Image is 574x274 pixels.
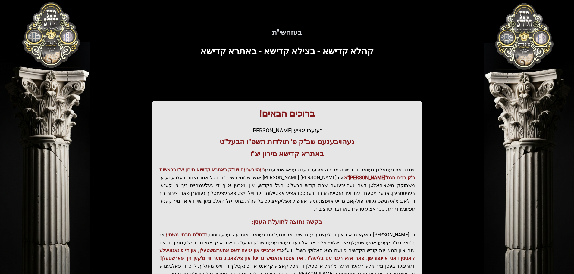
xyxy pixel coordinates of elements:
[165,232,208,238] span: בדמי"ם תרתי משמע,
[159,149,415,159] h3: באתרא קדישא מירון יצ"ו
[159,108,415,119] h1: ברוכים הבאים!
[104,28,470,37] h5: בעזהשי"ת
[159,166,415,213] p: זינט ס'איז געמאלדן געווארן די בשורה מרנינה איבער דעם בעפארשטייענדע איז [PERSON_NAME] [PERSON_NAME...
[159,137,415,147] h3: געהויבענעם שב"ק פ' תולדות תשפ"ו הבעל"ט
[159,248,415,261] span: די ארבייט און יגיעה דאס אהערצושטעלן, און די פינאנציעלע קאסטן דאס איינצורישן, פאר אזא ריבוי עם בלי...
[159,167,415,180] span: געהויבענעם שב"ק באתרא קדישא מירון יצ"ו בראשות כ"ק רבינו הגה"[PERSON_NAME]"א
[159,126,415,135] div: רעזערוואציע [PERSON_NAME]
[159,218,415,226] h3: בקשה נחוצה לתועלת הענין:
[200,46,374,56] span: קהלא קדישא - בצילא קדישא - באתרא קדישא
